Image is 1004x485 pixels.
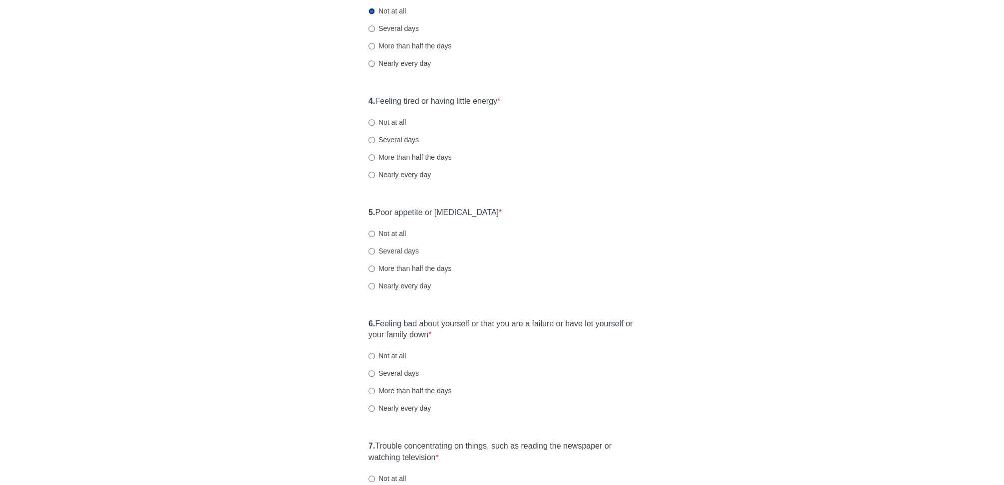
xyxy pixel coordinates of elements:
input: More than half the days [368,388,375,394]
input: Not at all [368,119,375,126]
input: Not at all [368,353,375,359]
strong: 7. [368,442,375,450]
label: Trouble concentrating on things, such as reading the newspaper or watching television [368,441,636,464]
label: Nearly every day [368,58,431,68]
input: Several days [368,137,375,143]
input: Not at all [368,231,375,237]
input: More than half the days [368,43,375,49]
label: More than half the days [368,386,451,396]
label: Several days [368,23,419,33]
strong: 5. [368,208,375,217]
label: Nearly every day [368,170,431,180]
input: Several days [368,25,375,32]
label: Not at all [368,6,406,16]
input: More than half the days [368,265,375,272]
label: Several days [368,368,419,378]
input: More than half the days [368,154,375,161]
label: More than half the days [368,41,451,51]
input: Nearly every day [368,172,375,178]
label: Not at all [368,474,406,484]
input: Nearly every day [368,60,375,67]
label: Not at all [368,229,406,239]
label: More than half the days [368,263,451,273]
label: Feeling tired or having little energy [368,96,500,107]
input: Not at all [368,476,375,482]
label: Poor appetite or [MEDICAL_DATA] [368,207,502,219]
strong: 4. [368,97,375,105]
label: Several days [368,135,419,145]
strong: 6. [368,319,375,328]
input: Not at all [368,8,375,14]
label: Not at all [368,117,406,127]
input: Several days [368,248,375,254]
label: Nearly every day [368,281,431,291]
input: Nearly every day [368,283,375,289]
label: Several days [368,246,419,256]
input: Nearly every day [368,405,375,412]
label: Nearly every day [368,403,431,413]
label: Feeling bad about yourself or that you are a failure or have let yourself or your family down [368,318,636,341]
input: Several days [368,370,375,377]
label: More than half the days [368,152,451,162]
label: Not at all [368,351,406,361]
